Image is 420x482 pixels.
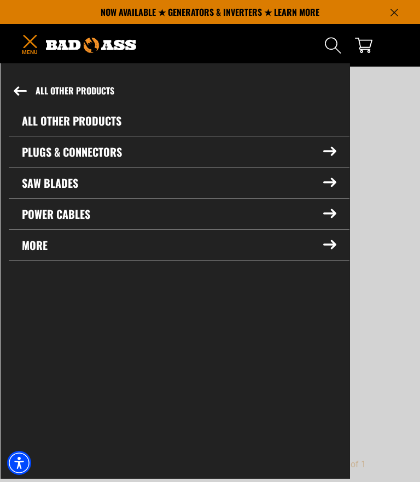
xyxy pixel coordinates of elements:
summary: Plugs & Connectors [9,136,349,167]
summary: More [9,230,349,260]
a: All Other Products [9,105,349,136]
button: All Other Products [1,76,349,105]
summary: Saw Blades [9,168,349,198]
summary: Power Cables [9,199,349,229]
summary: Search [324,37,342,54]
span: Menu [21,48,38,56]
img: Bad Ass Extension Cords [46,38,136,53]
a: cart [355,37,372,54]
summary: Menu [21,33,38,58]
div: Accessibility Menu [7,451,31,475]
